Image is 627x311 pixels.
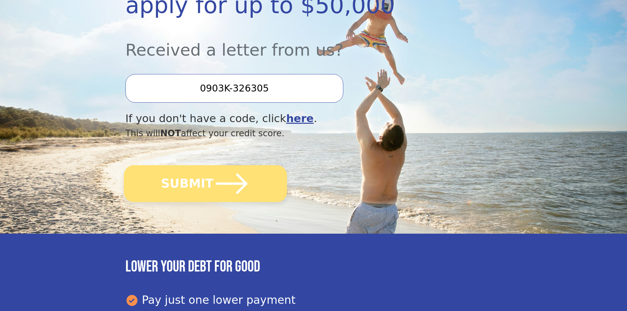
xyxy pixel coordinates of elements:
input: Enter your Offer Code: [125,74,343,102]
button: SUBMIT [124,165,287,202]
div: If you don't have a code, click . [125,111,445,127]
span: NOT [160,128,181,138]
div: This will affect your credit score. [125,127,445,140]
div: Pay just one lower payment [125,292,502,308]
h3: Lower your debt for good [125,257,502,276]
a: here [286,112,314,125]
div: Received a letter from us? [125,22,445,62]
